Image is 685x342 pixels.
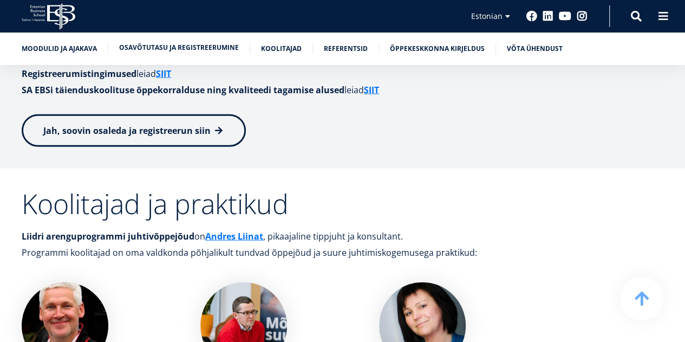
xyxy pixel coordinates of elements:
a: Jah, soovin osaleda ja registreerun siin [22,114,246,147]
a: An [205,228,217,244]
span: Jah, soovin osaleda ja registreerun siin [43,125,211,137]
a: SIIT [156,66,171,82]
a: Referentsid [324,43,368,54]
a: SIIT [364,82,379,98]
p: on , pikaajaline tippjuht ja konsultant. [22,228,536,244]
strong: Liidri arenguprogrammi juhtivõppejõud [22,230,194,242]
a: Youtube [559,11,571,22]
p: Programmi koolitajad on oma valdkonda põhjalikult tundvad õppejõud ja suure juhtimiskogemusega pr... [22,244,536,261]
p: leiad [22,82,536,98]
a: Instagram [577,11,588,22]
a: Facebook [526,11,537,22]
h2: Koolitajad ja praktikud [22,190,536,217]
p: leiad [22,66,536,82]
a: Koolitajad [261,43,302,54]
a: dres Liinat [217,228,263,244]
strong: Registreerumistingimused [22,68,136,80]
strong: SA EBSi täienduskoolituse õppekorralduse ning kvaliteedi tagamise alused [22,84,344,96]
a: Linkedin [543,11,553,22]
a: Osavõtutasu ja registreerumine [119,42,239,53]
a: Võta ühendust [507,43,563,54]
a: Moodulid ja ajakava [22,43,97,54]
a: Õppekeskkonna kirjeldus [390,43,485,54]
